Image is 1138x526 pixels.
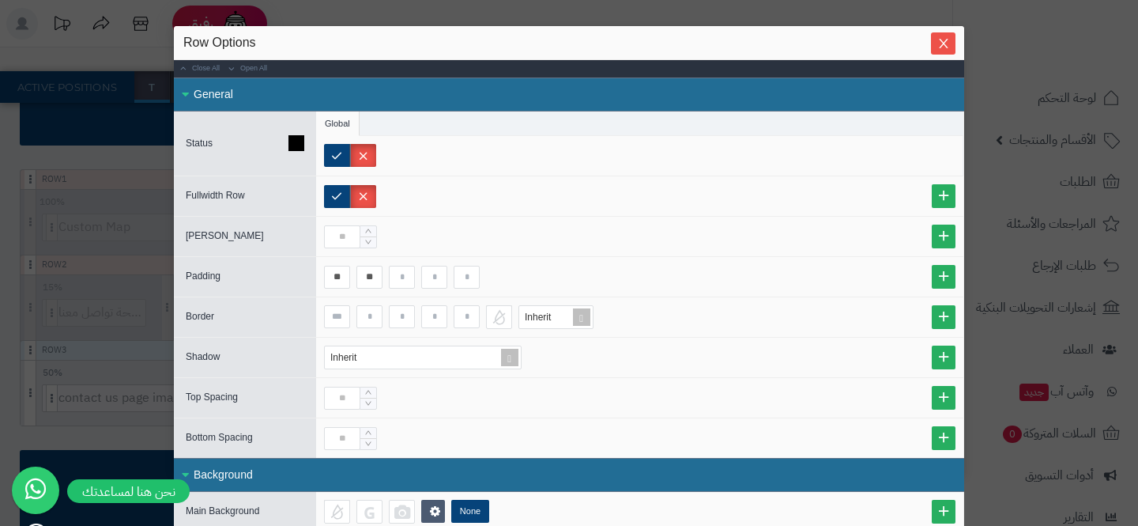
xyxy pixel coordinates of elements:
[451,500,489,523] label: None
[186,190,245,201] span: Fullwidth Row
[316,112,360,135] li: Global
[174,458,964,492] div: Background
[222,60,269,78] a: Open All
[186,351,220,362] span: Shadow
[360,388,376,399] span: Increase Value
[525,312,551,323] span: Inherit
[186,311,214,322] span: Border
[186,271,220,282] span: Padding
[186,138,213,149] span: Status
[360,226,376,237] span: Increase Value
[360,237,376,248] span: Decrease Value
[174,60,222,78] a: Close All
[186,392,238,403] span: Top Spacing
[360,428,376,439] span: Increase Value
[186,432,253,443] span: Bottom Spacing
[183,34,955,51] div: Row Options
[931,32,955,55] button: Close
[330,346,372,369] div: Inherit
[360,438,376,449] span: Decrease Value
[360,398,376,409] span: Decrease Value
[186,505,259,517] span: Main Background
[174,78,964,112] div: General
[186,230,264,241] span: [PERSON_NAME]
